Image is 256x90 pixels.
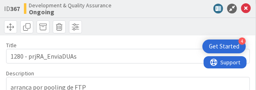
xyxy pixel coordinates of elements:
[202,40,246,53] div: Open Get Started checklist, remaining modules: 4
[29,2,112,9] span: Development & Quality Assurance
[4,4,20,13] span: ID
[29,9,112,15] b: Ongoing
[239,37,246,45] div: 4
[6,42,17,49] label: Title
[17,1,37,11] span: Support
[6,70,34,77] span: Description
[209,42,239,50] div: Get Started
[10,4,20,13] b: 367
[6,49,250,64] input: type card name here...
